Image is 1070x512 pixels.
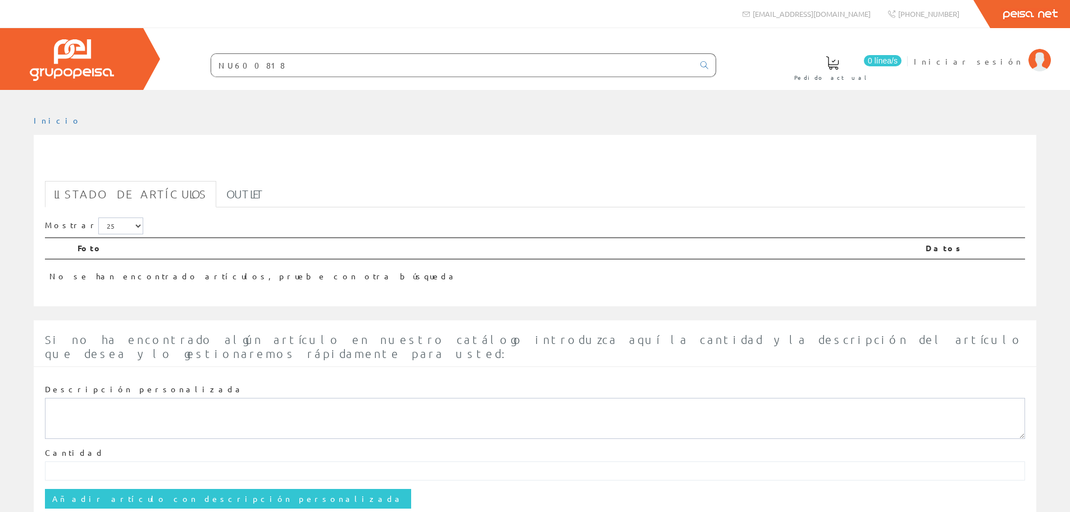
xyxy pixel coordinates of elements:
span: [EMAIL_ADDRESS][DOMAIN_NAME] [753,9,871,19]
select: Mostrar [98,218,143,234]
td: No se han encontrado artículos, pruebe con otra búsqueda [45,259,921,287]
img: Grupo Peisa [30,39,114,81]
a: Listado de artículos [45,181,216,207]
th: Foto [73,238,921,259]
h1: NU600818 [45,153,1025,175]
input: Buscar ... [211,54,694,76]
a: Outlet [217,181,273,207]
span: [PHONE_NUMBER] [898,9,959,19]
th: Datos [921,238,1025,259]
label: Cantidad [45,447,104,459]
span: 0 línea/s [864,55,901,66]
span: Iniciar sesión [914,56,1023,67]
span: Pedido actual [794,72,871,83]
input: Añadir artículo con descripción personalizada [45,489,411,508]
label: Mostrar [45,218,143,234]
span: Si no ha encontrado algún artículo en nuestro catálogo introduzca aquí la cantidad y la descripci... [45,333,1023,360]
a: Iniciar sesión [914,47,1051,57]
a: Inicio [34,115,81,125]
label: Descripción personalizada [45,384,244,395]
